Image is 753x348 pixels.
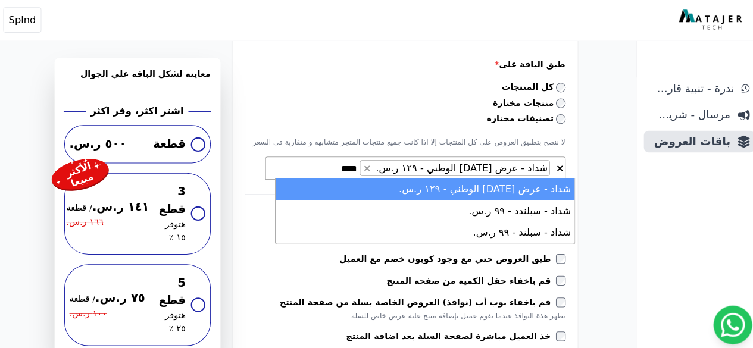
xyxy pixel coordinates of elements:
span: شداد - عرض [DATE] الوطني - ١٢٩ ر.س. [370,159,543,171]
li: شداد - عرض اليوم الوطني - ١٢٩ ر.س. [358,158,544,173]
button: قم بإزالة كل العناصر [550,158,559,170]
li: شداد - سبلند - ٩٩ ر.س. [275,218,569,240]
bdi: / قطعة [69,199,95,209]
button: Splnd [7,7,45,32]
label: قم باخفاء حقل الكمية من صفحة المنتج [384,270,550,282]
span: هتوفر ٢٥ ٪ [156,304,186,330]
label: طبق العروض حتي مع وجود كوبون خصم مع العميل [338,249,550,261]
li: شداد - عرض [DATE] الوطني - ١٢٩ ر.س. [275,175,569,197]
span: ١٠٠ ر.س. [73,302,109,315]
span: ندرة - تنبية قارب علي النفاذ [642,79,726,95]
input: منتجات مختارة [551,97,560,106]
span: 3 قطع [160,180,186,215]
label: منتجات مختارة [489,95,560,108]
button: Remove item [358,158,371,173]
img: MatajerTech Logo [671,9,736,30]
h3: معاينة لشكل الباقه علي الجوال [67,67,211,93]
div: الأكثر مبيعا [65,157,101,187]
h2: اشتر اكثر، وفر اكثر [93,102,185,117]
span: ١٤١ ر.س. [69,195,151,212]
label: طبق الباقة على [245,57,560,69]
span: × [551,159,558,171]
input: تصنيفات مختارة [551,112,560,122]
label: قم باخفاء بوب أب (نوافذ) العروض الخاصة بسلة من صفحة المنتج [279,291,551,303]
label: كل المنتجات [498,80,560,92]
span: ١٦٦ ر.س. [69,212,105,225]
label: خذ العميل مباشرة لصفحة السلة بعد اضافة المنتج [345,325,551,337]
textarea: Search [319,159,355,173]
li: شداد - سبلندد - ٩٩ ر.س. [275,197,569,218]
label: تصنيفات مختارة [483,111,560,123]
span: 5 قطع [156,270,186,305]
span: قطعة [155,133,187,151]
span: Splnd [13,12,39,27]
input: كل المنتجات [551,81,560,91]
span: هتوفر ١٥ ٪ [160,215,186,240]
span: × [361,159,368,171]
p: لا ننصح بتطبيق العروض علي كل المنتجات إلا اذا كانت جميع منتجات المتجر متشابهه و متقاربة في السعر [245,135,560,145]
span: ٥٠٠ ر.س. [73,133,129,151]
span: ٧٥ ر.س. [73,285,147,302]
span: باقات العروض [642,131,722,148]
bdi: / قطعة [73,289,98,299]
span: مرسال - شريط دعاية [642,105,722,121]
div: تظهر هذة النوافذ عندما يقوم عميل بإضافة منتج عليه عرض خاص للسلة [245,306,560,315]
